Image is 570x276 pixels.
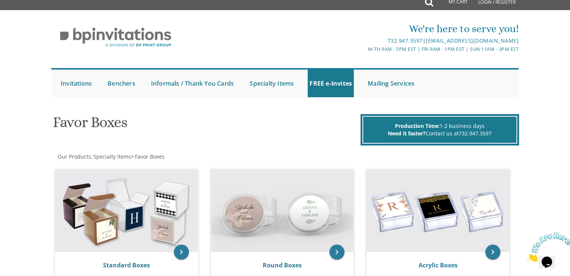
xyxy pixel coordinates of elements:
[174,245,189,260] a: keyboard_arrow_right
[3,3,49,33] img: Chat attention grabber
[103,261,150,269] a: Standard Boxes
[208,21,519,36] div: We're here to serve you!
[329,245,344,260] a: keyboard_arrow_right
[395,122,440,129] span: Production Time:
[134,153,165,160] a: Favor Boxes
[366,70,416,97] a: Mailing Services
[51,153,285,160] div: :
[485,245,500,260] a: keyboard_arrow_right
[524,229,570,265] iframe: chat widget
[51,22,180,53] img: BP Invitation Loft
[57,153,91,160] a: Our Products
[426,37,519,44] a: [EMAIL_ADDRESS][DOMAIN_NAME]
[388,130,426,137] span: Need it faster?
[248,70,296,97] a: Specialty Items
[93,153,131,160] a: Specialty Items
[308,70,354,97] a: FREE e-Invites
[208,45,519,53] div: M-Th 9am - 5pm EST | Fri 9am - 1pm EST | Sun 11am - 3pm EST
[459,130,492,137] a: 732.947.3597
[59,70,94,97] a: Invitations
[135,153,165,160] span: Favor Boxes
[367,169,509,252] img: Acrylic Boxes
[106,70,137,97] a: Benchers
[53,114,359,136] h1: Favor Boxes
[419,261,458,269] a: Acrylic Boxes
[211,169,354,252] img: Round Boxes
[149,70,236,97] a: Informals / Thank You Cards
[263,261,302,269] a: Round Boxes
[362,116,517,144] div: 1-2 business days Contact us at
[55,169,198,252] img: Standard Boxes
[387,37,422,44] a: 732.947.3597
[208,36,519,45] div: |
[131,153,165,160] span: >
